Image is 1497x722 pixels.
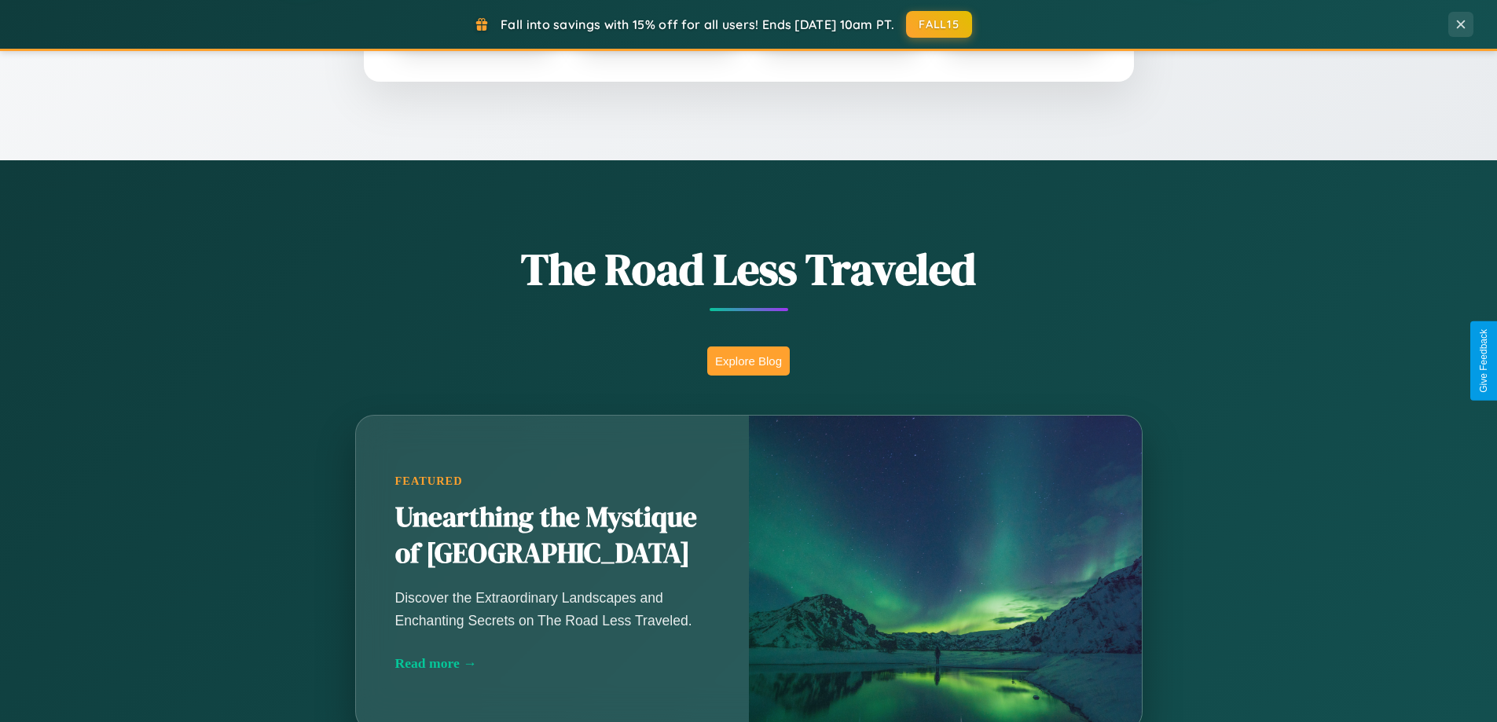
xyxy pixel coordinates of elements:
div: Featured [395,475,710,488]
h1: The Road Less Traveled [277,239,1220,299]
div: Read more → [395,655,710,672]
button: FALL15 [906,11,972,38]
p: Discover the Extraordinary Landscapes and Enchanting Secrets on The Road Less Traveled. [395,587,710,631]
h2: Unearthing the Mystique of [GEOGRAPHIC_DATA] [395,500,710,572]
div: Give Feedback [1478,329,1489,393]
span: Fall into savings with 15% off for all users! Ends [DATE] 10am PT. [501,16,894,32]
button: Explore Blog [707,346,790,376]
